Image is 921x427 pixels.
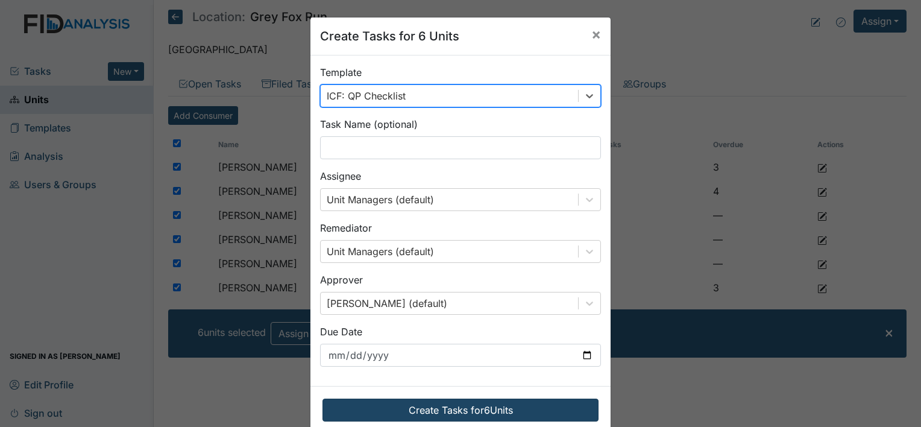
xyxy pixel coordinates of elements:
label: Due Date [320,324,362,339]
span: × [591,25,601,43]
label: Task Name (optional) [320,117,418,131]
div: [PERSON_NAME] (default) [327,296,447,311]
label: Approver [320,273,363,287]
label: Remediator [320,221,372,235]
button: Close [582,17,611,51]
button: Create Tasks for6Units [322,399,599,422]
div: Consumers [168,106,907,358]
label: Assignee [320,169,361,183]
div: ICF: QP Checklist [327,89,406,103]
h5: Create Tasks for 6 Units [320,27,459,45]
label: Template [320,65,362,80]
div: Unit Managers (default) [327,192,434,207]
div: Unit Managers (default) [327,244,434,259]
